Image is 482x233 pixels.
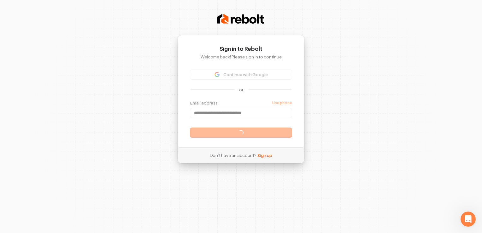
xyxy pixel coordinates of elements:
[257,152,272,158] a: Sign up
[190,54,292,60] p: Welcome back! Please sign in to continue
[461,212,476,227] iframe: Intercom live chat
[239,87,243,93] p: or
[190,45,292,53] h1: Sign in to Rebolt
[210,152,256,158] span: Don’t have an account?
[217,13,265,25] img: Rebolt Logo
